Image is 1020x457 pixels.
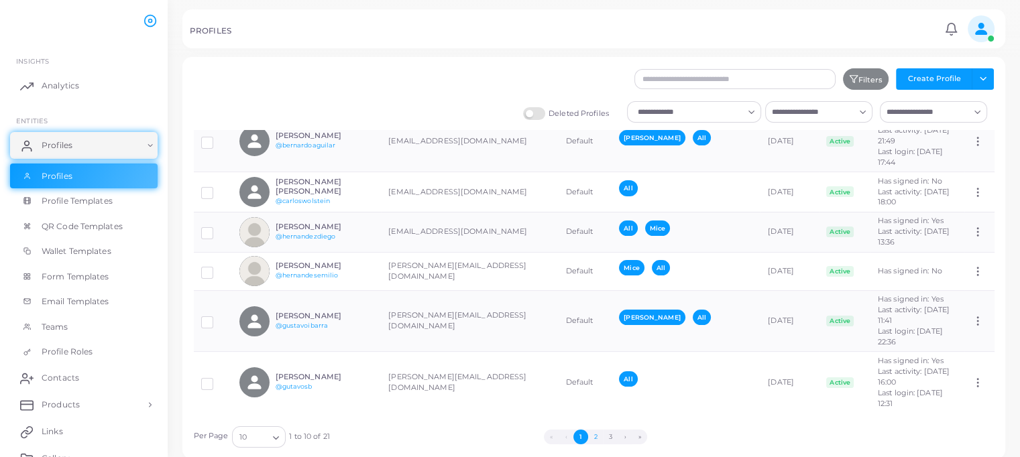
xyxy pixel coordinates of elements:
div: Search for option [232,426,286,448]
span: Active [826,316,854,326]
h6: [PERSON_NAME] [PERSON_NAME] [276,178,374,195]
span: Has signed in: No [878,176,942,186]
span: Contacts [42,372,79,384]
a: Links [10,418,158,445]
svg: person fill [245,183,264,201]
svg: person fill [245,132,264,150]
a: @hernandesemilio [276,271,339,279]
a: @gutavosb [276,383,313,390]
span: Last activity: [DATE] 21:49 [878,125,950,145]
span: All [652,260,670,275]
button: Create Profile [896,68,972,90]
a: @bernardoaguilar [276,141,336,149]
a: Profile Templates [10,188,158,214]
div: Search for option [765,101,872,123]
td: [DATE] [760,352,819,413]
button: Go to page 1 [573,430,588,444]
a: @gustavoibarra [276,322,329,329]
span: Profiles [42,170,72,182]
td: [EMAIL_ADDRESS][DOMAIN_NAME] [381,172,558,212]
input: Search for option [633,105,743,119]
span: Active [826,377,854,388]
a: QR Code Templates [10,214,158,239]
input: Search for option [882,105,969,119]
label: Per Page [194,431,229,442]
span: Has signed in: Yes [878,356,944,365]
span: Has signed in: No [878,266,942,275]
button: Go to last page [632,430,647,444]
td: Default [559,352,612,413]
td: [DATE] [760,290,819,352]
span: Profiles [42,139,72,151]
span: Last login: [DATE] 12:31 [878,388,943,408]
label: Deleted Profiles [523,107,609,120]
span: Last activity: [DATE] 11:41 [878,305,950,325]
span: Mice [619,260,644,275]
a: @carloswolstein [276,197,331,204]
td: [DATE] [760,252,819,290]
img: avatar [239,256,270,286]
h6: [PERSON_NAME] [276,261,374,270]
h6: [PERSON_NAME] [276,373,374,381]
span: Mice [645,220,670,236]
a: @hernandezdiego [276,233,336,240]
td: [DATE] [760,111,819,172]
span: [PERSON_NAME] [619,130,685,145]
a: Profiles [10,164,158,189]
td: [DATE] [760,172,819,212]
td: [PERSON_NAME][EMAIL_ADDRESS][DOMAIN_NAME] [381,290,558,352]
span: Last login: [DATE] 22:36 [878,326,943,346]
svg: person fill [245,373,264,391]
td: [EMAIL_ADDRESS][DOMAIN_NAME] [381,212,558,252]
button: Go to page 2 [588,430,603,444]
span: Profile Templates [42,195,113,207]
svg: person fill [245,312,264,330]
h5: PROFILES [190,26,231,36]
span: All [619,371,637,387]
button: Go to page 3 [603,430,618,444]
span: Analytics [42,80,79,92]
span: Has signed in: Yes [878,216,944,225]
td: Default [559,252,612,290]
span: 10 [239,430,247,444]
a: Products [10,391,158,418]
span: [PERSON_NAME] [619,310,685,325]
span: Active [826,226,854,237]
span: INSIGHTS [16,57,49,65]
td: Default [559,212,612,252]
h6: [PERSON_NAME] [276,312,374,320]
td: [DATE] [760,212,819,252]
a: Email Templates [10,289,158,314]
a: Form Templates [10,264,158,289]
span: Active [826,266,854,277]
span: Teams [42,321,68,333]
span: Last activity: [DATE] 18:00 [878,187,950,207]
div: Search for option [880,101,987,123]
h6: [PERSON_NAME] [276,131,374,140]
input: Search for option [248,430,268,444]
div: Search for option [627,101,761,123]
svg: person fill [973,21,989,37]
img: avatar [239,217,270,247]
span: 1 to 10 of 21 [289,432,329,442]
a: Profile Roles [10,339,158,365]
a: Profiles [10,132,158,159]
span: Active [826,186,854,197]
ul: Pagination [330,430,862,444]
span: All [693,310,711,325]
td: [EMAIL_ADDRESS][DOMAIN_NAME] [381,111,558,172]
td: [PERSON_NAME][EMAIL_ADDRESS][DOMAIN_NAME] [381,252,558,290]
span: QR Code Templates [42,220,123,233]
span: ENTITIES [16,117,48,125]
td: [PERSON_NAME][EMAIL_ADDRESS][DOMAIN_NAME] [381,352,558,413]
a: Teams [10,314,158,340]
a: Analytics [10,72,158,99]
h6: [PERSON_NAME] [276,222,374,231]
span: Links [42,426,63,438]
span: Last activity: [DATE] 13:36 [878,226,950,247]
a: Contacts [10,365,158,391]
span: Last login: [DATE] 17:44 [878,147,943,167]
input: Search for option [767,105,854,119]
td: Default [559,111,612,172]
span: All [619,180,637,196]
